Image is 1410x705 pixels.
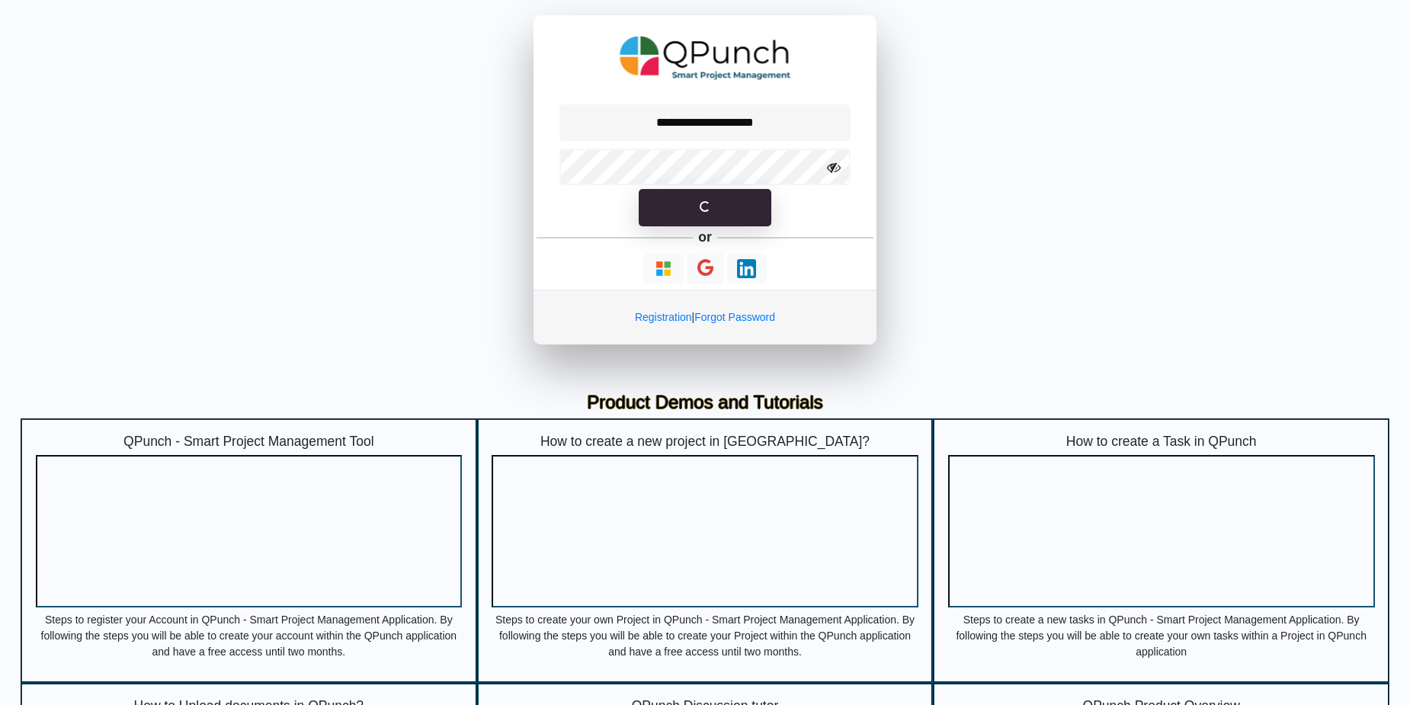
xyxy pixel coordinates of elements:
h5: QPunch - Smart Project Management Tool [36,434,463,450]
button: Continue With Microsoft Azure [643,254,684,284]
p: Steps to create a new tasks in QPunch - Smart Project Management Application. By following the st... [948,612,1375,658]
img: QPunch [620,30,791,85]
a: Registration [635,311,692,323]
h5: How to create a new project in [GEOGRAPHIC_DATA]? [492,434,918,450]
div: | [534,290,876,344]
a: Forgot Password [694,311,775,323]
button: Continue With LinkedIn [726,254,767,284]
button: Continue With Google [687,253,724,284]
img: Loading... [654,259,673,278]
p: Steps to create your own Project in QPunch - Smart Project Management Application. By following t... [492,612,918,658]
h3: Product Demos and Tutorials [32,392,1378,414]
h5: or [696,226,715,248]
p: Steps to register your Account in QPunch - Smart Project Management Application. By following the... [36,612,463,658]
h5: How to create a Task in QPunch [948,434,1375,450]
img: Loading... [737,259,756,278]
